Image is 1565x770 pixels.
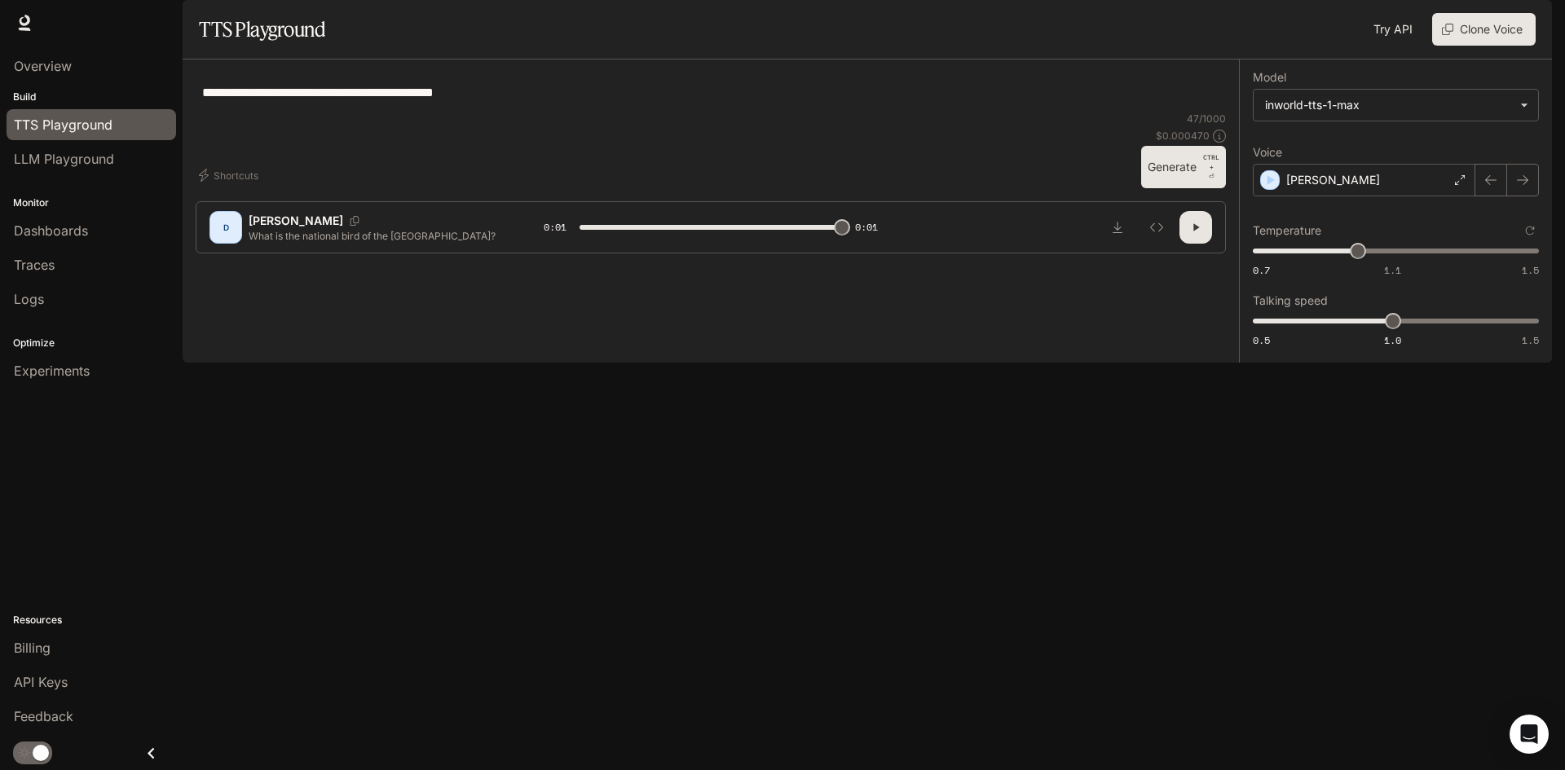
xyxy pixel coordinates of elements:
button: Inspect [1140,211,1173,244]
p: Model [1253,72,1286,83]
span: 1.1 [1384,263,1401,277]
h1: TTS Playground [199,13,325,46]
span: 0.5 [1253,333,1270,347]
a: Try API [1367,13,1419,46]
p: ⏎ [1203,152,1219,182]
p: What is the national bird of the [GEOGRAPHIC_DATA]? [249,229,505,243]
span: 1.0 [1384,333,1401,347]
button: Copy Voice ID [343,216,366,226]
span: 0.7 [1253,263,1270,277]
p: Talking speed [1253,295,1328,306]
div: inworld-tts-1-max [1265,97,1512,113]
button: GenerateCTRL +⏎ [1141,146,1226,188]
span: 0:01 [855,219,878,235]
p: 47 / 1000 [1187,112,1226,125]
p: [PERSON_NAME] [1286,172,1380,188]
div: Open Intercom Messenger [1510,715,1549,754]
div: D [213,214,239,240]
p: Voice [1253,147,1282,158]
p: Temperature [1253,225,1321,236]
p: [PERSON_NAME] [249,213,343,229]
p: CTRL + [1203,152,1219,172]
span: 1.5 [1522,263,1539,277]
span: 0:01 [544,219,566,235]
button: Download audio [1101,211,1134,244]
p: $ 0.000470 [1156,129,1210,143]
button: Shortcuts [196,162,265,188]
span: 1.5 [1522,333,1539,347]
button: Reset to default [1521,222,1539,240]
div: inworld-tts-1-max [1254,90,1538,121]
button: Clone Voice [1432,13,1536,46]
